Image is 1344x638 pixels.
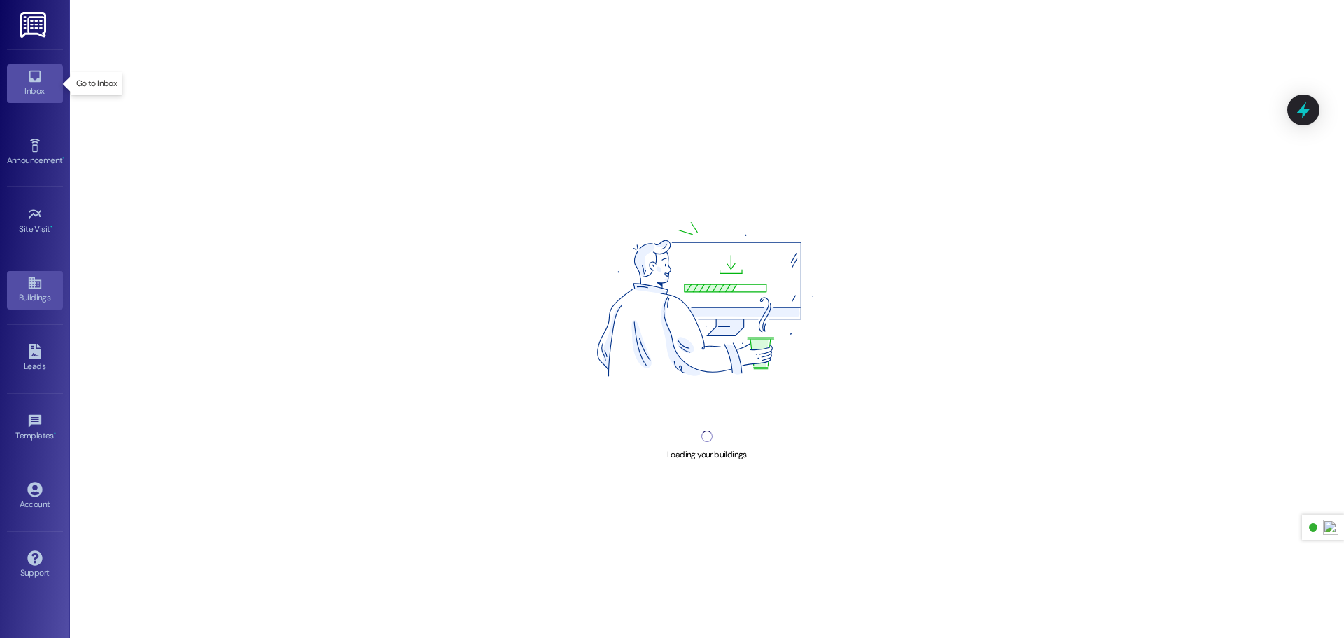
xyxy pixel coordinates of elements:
a: Buildings [7,271,63,309]
a: Site Visit • [7,202,63,240]
div: Loading your buildings [667,448,747,462]
span: • [50,222,52,232]
span: • [62,153,64,163]
a: Inbox [7,64,63,102]
a: Leads [7,340,63,377]
p: Go to Inbox [76,78,117,90]
span: • [54,429,56,438]
a: Templates • [7,409,63,447]
a: Support [7,546,63,584]
img: ResiDesk Logo [20,12,49,38]
a: Account [7,478,63,515]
